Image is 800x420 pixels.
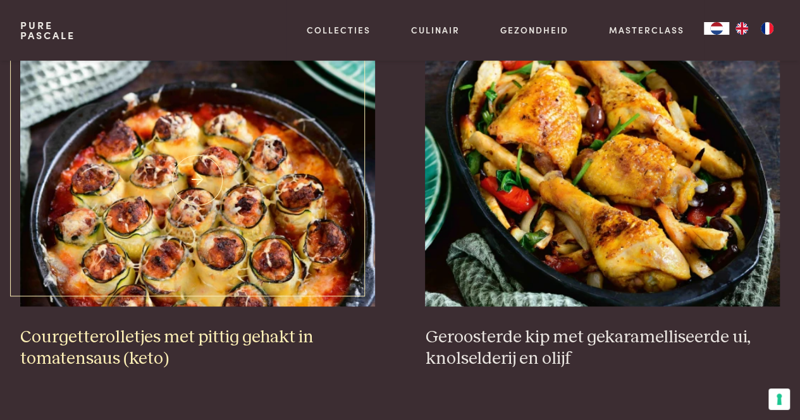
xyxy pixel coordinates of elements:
a: Collecties [307,23,371,37]
a: NL [704,22,729,35]
div: Language [704,22,729,35]
button: Uw voorkeuren voor toestemming voor trackingtechnologieën [768,388,790,410]
a: Masterclass [608,23,684,37]
a: Geroosterde kip met gekaramelliseerde ui, knolselderij en olijf Geroosterde kip met gekaramellise... [425,54,780,370]
img: Courgetterolletjes met pittig gehakt in tomatensaus (keto) [20,54,375,306]
a: FR [754,22,780,35]
img: Geroosterde kip met gekaramelliseerde ui, knolselderij en olijf [425,54,780,306]
a: PurePascale [20,20,75,40]
a: Culinair [411,23,460,37]
a: EN [729,22,754,35]
a: Courgetterolletjes met pittig gehakt in tomatensaus (keto) Courgetterolletjes met pittig gehakt i... [20,54,375,370]
h3: Courgetterolletjes met pittig gehakt in tomatensaus (keto) [20,327,375,370]
a: Gezondheid [500,23,569,37]
h3: Geroosterde kip met gekaramelliseerde ui, knolselderij en olijf [425,327,780,370]
aside: Language selected: Nederlands [704,22,780,35]
ul: Language list [729,22,780,35]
